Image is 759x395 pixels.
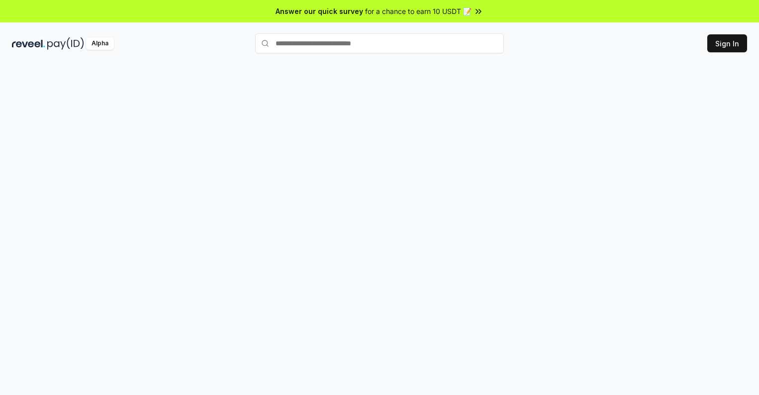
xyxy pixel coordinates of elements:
[12,37,45,50] img: reveel_dark
[707,34,747,52] button: Sign In
[86,37,114,50] div: Alpha
[365,6,472,16] span: for a chance to earn 10 USDT 📝
[276,6,363,16] span: Answer our quick survey
[47,37,84,50] img: pay_id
